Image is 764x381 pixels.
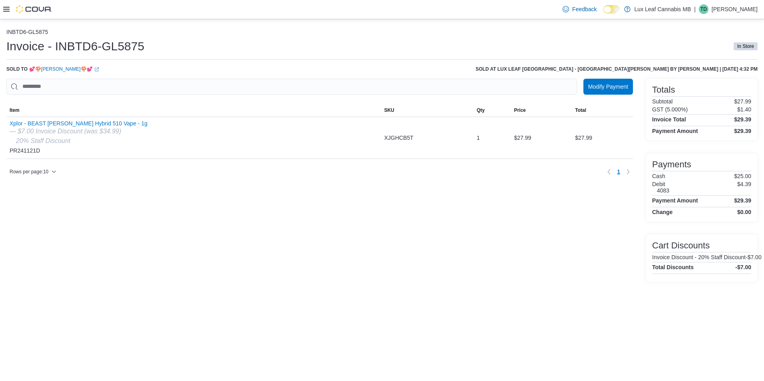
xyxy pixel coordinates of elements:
p: $1.40 [737,106,751,113]
h6: Debit [652,181,669,187]
input: Dark Mode [603,5,620,14]
span: Modify Payment [588,83,628,91]
div: Sold to [6,66,99,72]
div: $27.99 [511,130,572,146]
a: 💕🍄[PERSON_NAME]🍄💕External link [29,66,99,72]
p: $27.99 [734,98,751,105]
h4: Payment Amount [652,128,698,134]
span: XJGHCB5T [384,133,413,143]
h6: Invoice Discount - 20% Staff Discount [652,254,746,260]
button: Previous page [604,167,614,177]
span: Qty [477,107,485,113]
span: Rows per page : 10 [10,169,48,175]
span: In Store [734,42,758,50]
input: This is a search bar. As you type, the results lower in the page will automatically filter. [6,79,577,95]
p: | [694,4,696,14]
p: $25.00 [734,173,751,179]
button: Qty [474,104,511,117]
div: PR241121D [10,120,147,155]
span: In Store [737,43,754,50]
h3: Totals [652,85,675,95]
div: — $7.00 Invoice Discount (was $34.99) [10,127,147,136]
h1: Invoice - INBTD6-GL5875 [6,38,144,54]
button: Item [6,104,381,117]
h4: $29.39 [734,197,751,204]
i: 20% Staff Discount [16,137,70,144]
a: Feedback [559,1,600,17]
button: Page 1 of 1 [614,165,623,178]
h6: GST (5.000%) [652,106,688,113]
h3: Cart Discounts [652,241,710,250]
h6: Cash [652,173,665,179]
button: Rows per page:10 [6,167,60,177]
span: 1 [617,168,620,176]
button: Xplor - BEAST [PERSON_NAME] Hybrid 510 Vape - 1g [10,120,147,127]
div: Theo Dorge [699,4,708,14]
button: Total [572,104,633,117]
span: Item [10,107,20,113]
span: Price [514,107,525,113]
span: Total [575,107,586,113]
div: 1 [474,130,511,146]
h4: $29.39 [734,128,751,134]
button: Next page [623,167,633,177]
p: $4.39 [737,181,751,194]
h6: 4083 [657,187,669,194]
p: [PERSON_NAME] [712,4,758,14]
img: Cova [16,5,52,13]
button: SKU [381,104,473,117]
h4: Invoice Total [652,116,686,123]
span: TD [700,4,707,14]
button: Price [511,104,572,117]
h3: Payments [652,160,691,169]
h6: Subtotal [652,98,672,105]
svg: External link [94,67,99,72]
ul: Pagination for table: MemoryTable from EuiInMemoryTable [614,165,623,178]
nav: Pagination for table: MemoryTable from EuiInMemoryTable [604,165,633,178]
h4: Payment Amount [652,197,698,204]
button: INBTD6-GL5875 [6,29,48,35]
h4: -$7.00 [735,264,751,270]
h4: Change [652,209,672,215]
h4: Total Discounts [652,264,694,270]
nav: An example of EuiBreadcrumbs [6,29,758,37]
button: Modify Payment [583,79,633,95]
p: Lux Leaf Cannabis MB [635,4,691,14]
div: $27.99 [572,130,633,146]
span: Feedback [572,5,597,13]
h4: $29.39 [734,116,751,123]
span: SKU [384,107,394,113]
h4: $0.00 [737,209,751,215]
p: -$7.00 [746,254,762,260]
h6: Sold at Lux Leaf [GEOGRAPHIC_DATA] - [GEOGRAPHIC_DATA][PERSON_NAME] by [PERSON_NAME] | [DATE] 4:3... [476,66,758,72]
